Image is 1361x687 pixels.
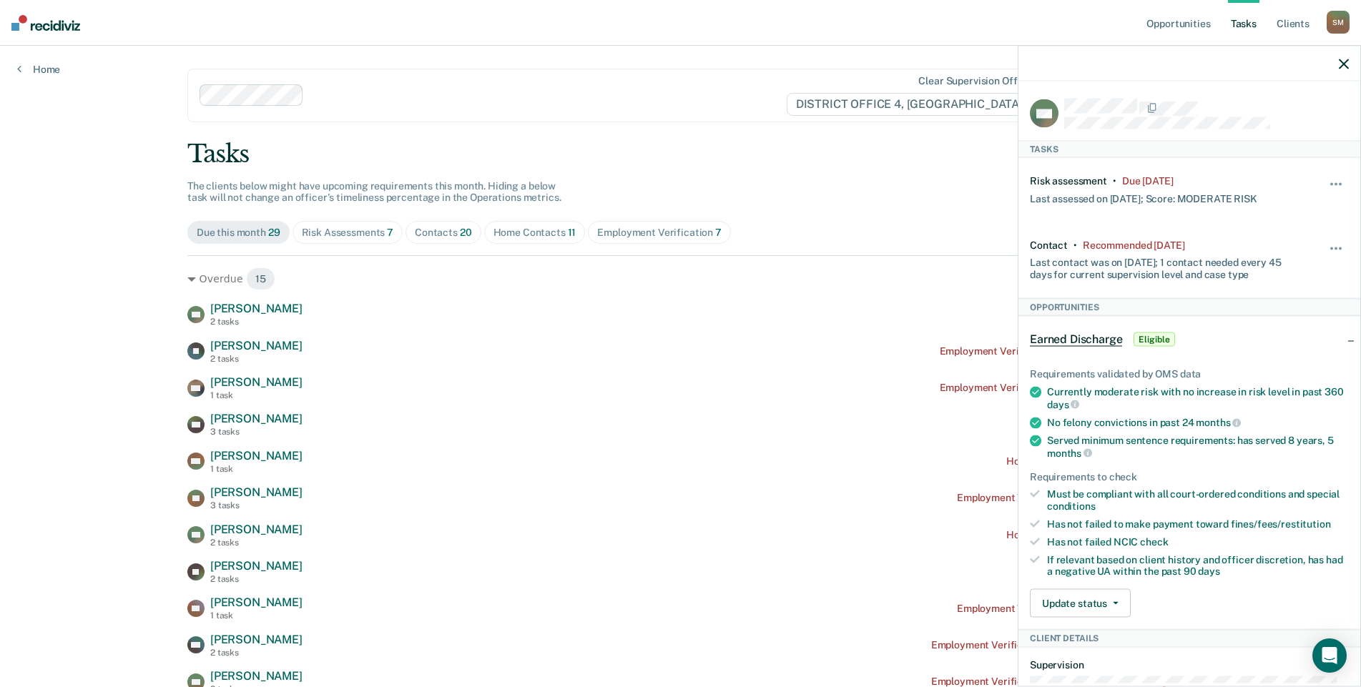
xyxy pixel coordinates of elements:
span: months [1047,447,1092,458]
div: Currently moderate risk with no increase in risk level in past 360 [1047,386,1349,410]
span: 20 [460,227,472,238]
div: No felony convictions in past 24 [1047,416,1349,429]
div: Risk assessment [1030,175,1107,187]
div: S M [1327,11,1350,34]
div: Recommended 5 months ago [1083,239,1184,251]
div: Employment Verification [597,227,722,239]
span: 7 [387,227,393,238]
div: Employment Verification recommended [DATE] [957,603,1174,615]
span: conditions [1047,500,1096,512]
dt: Supervision [1030,658,1349,671]
div: Employment Verification recommended a year ago [940,382,1174,394]
span: [PERSON_NAME] [210,339,303,352]
span: Earned Discharge [1030,332,1122,347]
div: 2 tasks [210,317,303,327]
div: 2 tasks [210,648,303,658]
img: Recidiviz [11,15,80,31]
button: Update status [1030,589,1131,618]
div: • [1113,175,1116,187]
div: Last assessed on [DATE]; Score: MODERATE RISK [1030,187,1257,204]
div: Employment Verification recommended a year ago [940,345,1174,357]
div: Contact [1030,239,1068,251]
div: Earned DischargeEligible [1018,317,1360,362]
div: Employment Verification recommended [DATE] [957,492,1174,504]
span: months [1196,417,1241,428]
span: [PERSON_NAME] [210,633,303,646]
span: Eligible [1134,332,1174,347]
div: 3 tasks [210,427,303,437]
div: 1 task [210,464,303,474]
div: Opportunities [1018,299,1360,316]
span: 7 [715,227,722,238]
div: Open Intercom Messenger [1312,638,1347,673]
div: Must be compliant with all court-ordered conditions and special [1047,488,1349,513]
div: 2 tasks [210,354,303,364]
a: Home [17,63,60,76]
div: Home contact recommended [DATE] [1006,529,1174,541]
div: • [1073,239,1077,251]
span: [PERSON_NAME] [210,523,303,536]
div: Risk Assessments [302,227,394,239]
div: Employment Verification recommended a month ago [931,639,1174,651]
span: days [1198,565,1219,577]
div: Overdue [187,267,1174,290]
div: 1 task [210,390,303,400]
div: 2 tasks [210,574,303,584]
span: [PERSON_NAME] [210,449,303,463]
div: Requirements to check [1030,470,1349,483]
div: Has not failed NCIC [1047,535,1349,548]
div: If relevant based on client history and officer discretion, has had a negative UA within the past 90 [1047,553,1349,578]
span: 15 [246,267,275,290]
span: [PERSON_NAME] [210,375,303,389]
div: Requirements validated by OMS data [1030,368,1349,380]
div: Served minimum sentence requirements: has served 8 years, 5 [1047,435,1349,459]
span: check [1140,535,1168,547]
div: Last contact was on [DATE]; 1 contact needed every 45 days for current supervision level and case... [1030,251,1296,281]
span: [PERSON_NAME] [210,669,303,683]
div: Due 4 years ago [1122,175,1174,187]
span: 29 [268,227,280,238]
span: days [1047,398,1079,410]
span: [PERSON_NAME] [210,412,303,425]
div: 3 tasks [210,500,303,510]
span: The clients below might have upcoming requirements this month. Hiding a below task will not chang... [187,180,561,204]
span: [PERSON_NAME] [210,595,303,609]
div: 2 tasks [210,538,303,548]
span: [PERSON_NAME] [210,485,303,499]
div: Home Contacts [493,227,576,239]
div: Due this month [197,227,280,239]
span: fines/fees/restitution [1231,518,1331,530]
span: DISTRICT OFFICE 4, [GEOGRAPHIC_DATA] [787,93,1043,116]
div: Tasks [1018,140,1360,157]
span: 11 [568,227,576,238]
div: Has not failed to make payment toward [1047,518,1349,530]
div: Tasks [187,139,1174,169]
span: [PERSON_NAME] [210,302,303,315]
div: 1 task [210,611,303,621]
span: [PERSON_NAME] [210,559,303,573]
div: Clear supervision officers [918,75,1040,87]
div: Contacts [415,227,472,239]
div: Home contact recommended [DATE] [1006,455,1174,468]
div: Client Details [1018,630,1360,647]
